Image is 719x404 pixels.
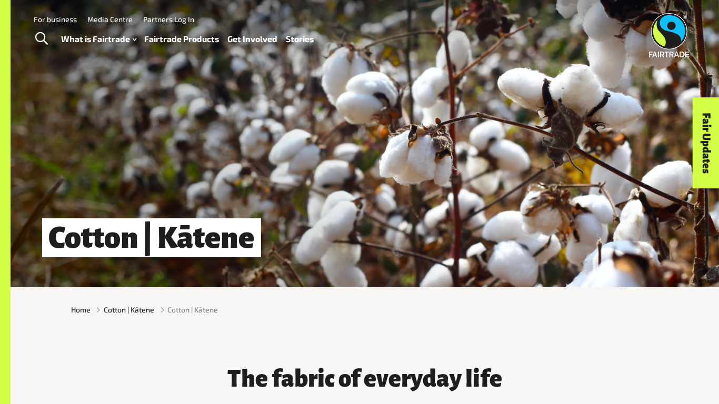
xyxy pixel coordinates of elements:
[104,304,154,315] a: Cotton | Kātene
[87,15,133,24] a: Media Centre
[144,32,219,47] a: Fairtrade Products
[227,32,277,47] a: Get Involved
[34,15,77,24] a: For business
[167,304,218,315] span: Cotton | Kātene
[71,304,91,315] a: Home
[42,218,261,257] h1: Cotton | Kātene
[649,13,690,57] img: Fairtrade Australia New Zealand logo
[61,32,136,47] a: What is Fairtrade
[28,26,54,52] a: Toggle Search
[221,366,508,392] h3: The fabric of everyday life
[143,15,194,24] a: Partners Log In
[286,32,314,47] a: Stories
